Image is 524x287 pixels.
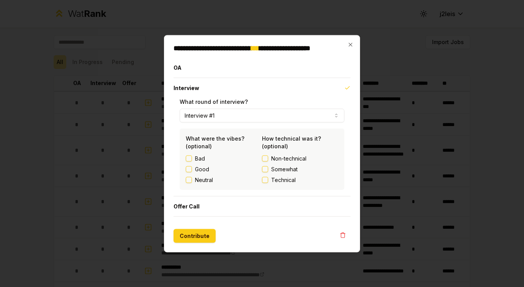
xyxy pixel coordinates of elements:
button: Contribute [174,229,216,243]
span: Technical [271,176,296,184]
label: What round of interview? [180,98,248,105]
button: Interview [174,78,350,98]
button: Non-technical [262,155,268,161]
button: OA [174,57,350,77]
div: Interview [174,98,350,196]
button: Offer Call [174,196,350,216]
button: Somewhat [262,166,268,172]
label: How technical was it? (optional) [262,135,321,149]
label: Neutral [195,176,213,184]
label: What were the vibes? (optional) [186,135,244,149]
label: Good [195,165,209,173]
label: Bad [195,154,205,162]
span: Non-technical [271,154,306,162]
span: Somewhat [271,165,298,173]
button: Technical [262,177,268,183]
